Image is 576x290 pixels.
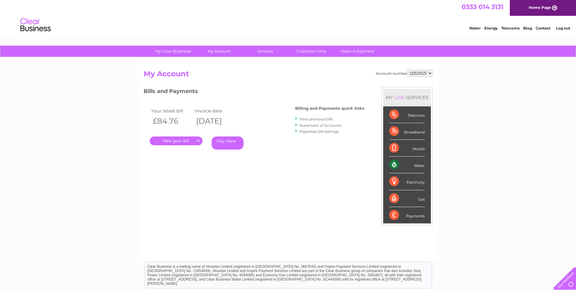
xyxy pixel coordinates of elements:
[393,95,406,100] div: LIVE
[299,117,333,121] a: View previous bills
[389,157,425,173] div: Water
[462,3,503,11] a: 0333 014 3131
[20,16,51,34] img: logo.png
[150,136,203,145] a: .
[389,173,425,190] div: Electricity
[299,129,339,134] a: Paperless bill settings
[536,26,550,30] a: Contact
[523,26,532,30] a: Blog
[389,123,425,140] div: Broadband
[501,26,520,30] a: Telecoms
[332,46,383,57] a: Make A Payment
[212,136,244,150] a: Pay Here
[376,70,433,77] div: Account number
[193,115,237,127] th: [DATE]
[148,46,198,57] a: My Clear Business
[194,46,244,57] a: My Account
[150,107,193,115] td: Your latest bill
[193,107,237,115] td: Invoice date
[299,123,342,128] a: Statement of Accounts
[145,3,432,29] div: Clear Business is a trading name of Verastar Limited (registered in [GEOGRAPHIC_DATA] No. 3667643...
[144,70,433,81] h2: My Account
[240,46,290,57] a: Services
[389,190,425,207] div: Gas
[295,106,364,111] h4: Billing and Payments quick links
[150,115,193,127] th: £84.76
[484,26,498,30] a: Energy
[556,26,570,30] a: Log out
[383,89,431,106] div: MY SERVICES
[144,87,364,98] h3: Bills and Payments
[286,46,336,57] a: Customer Help
[389,207,425,223] div: Payments
[389,106,425,123] div: Telecoms
[469,26,481,30] a: Water
[389,140,425,157] div: Mobile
